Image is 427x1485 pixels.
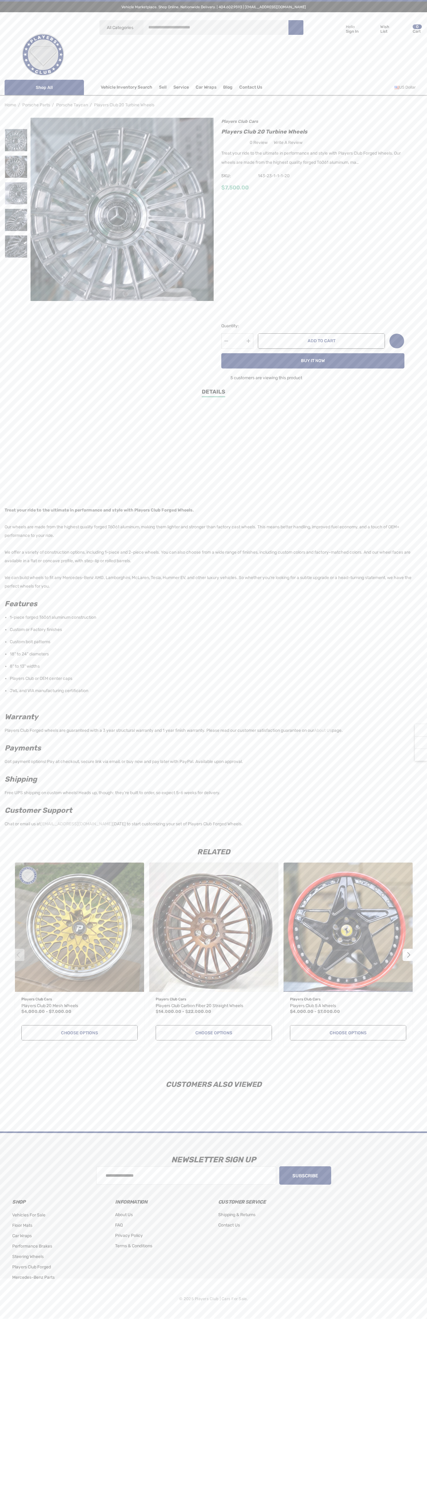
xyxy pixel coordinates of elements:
a: Vehicle Inventory Search [101,85,152,91]
label: Quantity: [221,322,253,330]
a: Blog [223,85,233,91]
span: Vehicles For Sale [12,1212,45,1218]
p: Sign In [346,29,359,34]
a: Shipping & Returns [218,1210,255,1220]
h2: Customers Also Viewed [12,1081,415,1088]
a: Sign in [327,18,362,39]
p: Players Club Cars [156,995,272,1003]
a: Performance Brakes [12,1241,52,1252]
a: FAQ [115,1220,123,1230]
p: © 2025 Players Club | Cars For Sale. [179,1295,248,1303]
span: SKU: [221,172,252,180]
p: Cart [413,29,422,34]
span: Players Club Carbon Fiber 20 Straight Wheels [156,1003,243,1008]
li: 8" to 13" widths [10,660,419,673]
svg: Icon Line [11,84,20,91]
a: About Us [314,726,332,735]
svg: Icon Arrow Down [134,25,139,30]
button: Add to Cart [258,333,385,349]
p: Our wheels are made from the highest quality forged T6061 aluminum, making them lighter and stron... [5,523,419,540]
h2: Shipping [5,774,419,785]
a: Players Club 5 A Wheels,Price range from $4,000.00 to $7,000.00 [290,1002,406,1010]
h3: Information [115,1198,209,1206]
strong: Treat your ride to the ultimate in performance and style with Players Club Forged Wheels. [5,508,194,513]
p: We offer a variety of construction options, including 1-piece and 2-piece wheels. You can also ch... [5,548,419,565]
span: FAQ [115,1223,123,1228]
h2: Features [5,598,419,609]
a: Previous [404,102,413,108]
p: Players Club Forged wheels are guaranteed with a 3 year structural warranty and 1 year finish war... [5,724,419,735]
a: Players Club Forged [12,1262,51,1272]
a: Floor Mats [12,1220,32,1231]
h2: Payments [5,743,419,754]
span: Porsche Taycan [56,102,88,108]
span: All Categories [107,25,133,30]
a: Players Club 20 Mesh Wheels,Price range from $4,000.00 to $7,000.00 [21,1002,138,1010]
h2: Related [12,848,415,856]
span: 143-23-1-1-1-20 [252,172,290,180]
span: Service [173,85,189,91]
span: About Us [115,1212,133,1217]
div: 5 customers are viewing this product [221,372,302,382]
a: Wish List [389,333,404,349]
p: Wish List [380,24,396,34]
img: Players Club Forged 5 A | 2 Piece Wheels [284,863,413,992]
svg: Social Media [418,740,424,746]
a: Terms & Conditions [115,1241,152,1251]
svg: Icon User Account [334,24,342,33]
li: Players Club or OEM center caps [10,673,419,685]
a: Privacy Policy [115,1230,143,1241]
p: Shop All [5,80,84,95]
p: Got payment options! Pay at checkout, secure link via email, or buy now and pay later with PayPal... [5,756,419,766]
a: About Us [115,1210,133,1220]
svg: Go to slide 2 of 2 [12,264,20,271]
a: Players Club 20 Mesh Wheels,Price range from $4,000.00 to $7,000.00 [15,863,144,992]
button: Go to slide 2 of 2 [12,949,24,961]
a: Vehicles For Sale [12,1210,45,1220]
a: Choose Options [156,1025,272,1040]
svg: Top [415,752,427,758]
a: Contact Us [239,85,262,91]
a: Car Wraps [12,1231,32,1241]
span: Sell [159,85,167,91]
span: Car Wraps [196,85,216,91]
svg: Review Your Cart [400,25,409,33]
a: Car Wraps [196,81,223,94]
a: Players Club Carbon Fiber 20 Straight Wheels,Price range from $14,000.00 to $22,000.00 [149,863,278,992]
span: Steering Wheels [12,1254,44,1259]
a: USD [394,81,422,94]
p: Hello [346,24,359,29]
img: Players Club 20 Straight Carbon Fiber Wheels [149,863,278,992]
span: Contact Us [218,1223,240,1228]
h3: Shop [12,1198,106,1206]
h3: Customer Service [218,1198,312,1206]
p: Free UPS shipping on custom wheels! Heads up, though: they're built to order, so expect 5-6 weeks... [5,787,419,797]
li: JWL and VIA manufacturing certification [10,685,419,697]
a: Porsche Parts [22,102,50,108]
a: Sell [159,81,173,94]
span: Players Club 20 Mesh Wheels [21,1003,78,1008]
a: Players Club Carbon Fiber 20 Straight Wheels,Price range from $14,000.00 to $22,000.00 [156,1002,272,1010]
svg: Recently Viewed [418,727,424,733]
a: Home [5,102,16,108]
span: Terms & Conditions [115,1243,152,1248]
a: Players Club 20 Turbine Wheels [94,102,154,108]
h1: Players Club 20 Turbine Wheels [221,127,404,137]
iframe: YouTube video player [126,407,297,503]
a: Details [202,388,225,397]
img: Players Club 20 Turbine Forged Monoblock Wheels [5,129,27,151]
button: Go to slide 2 of 2 [403,949,415,961]
span: Car Wraps [12,1233,32,1238]
nav: Breadcrumb [5,100,422,110]
span: 0 review [250,139,268,146]
span: Privacy Policy [115,1233,143,1238]
span: Mercedes-Benz Parts [12,1275,55,1280]
button: Search [288,20,303,35]
a: Choose Options [290,1025,406,1040]
a: Next [414,102,422,108]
